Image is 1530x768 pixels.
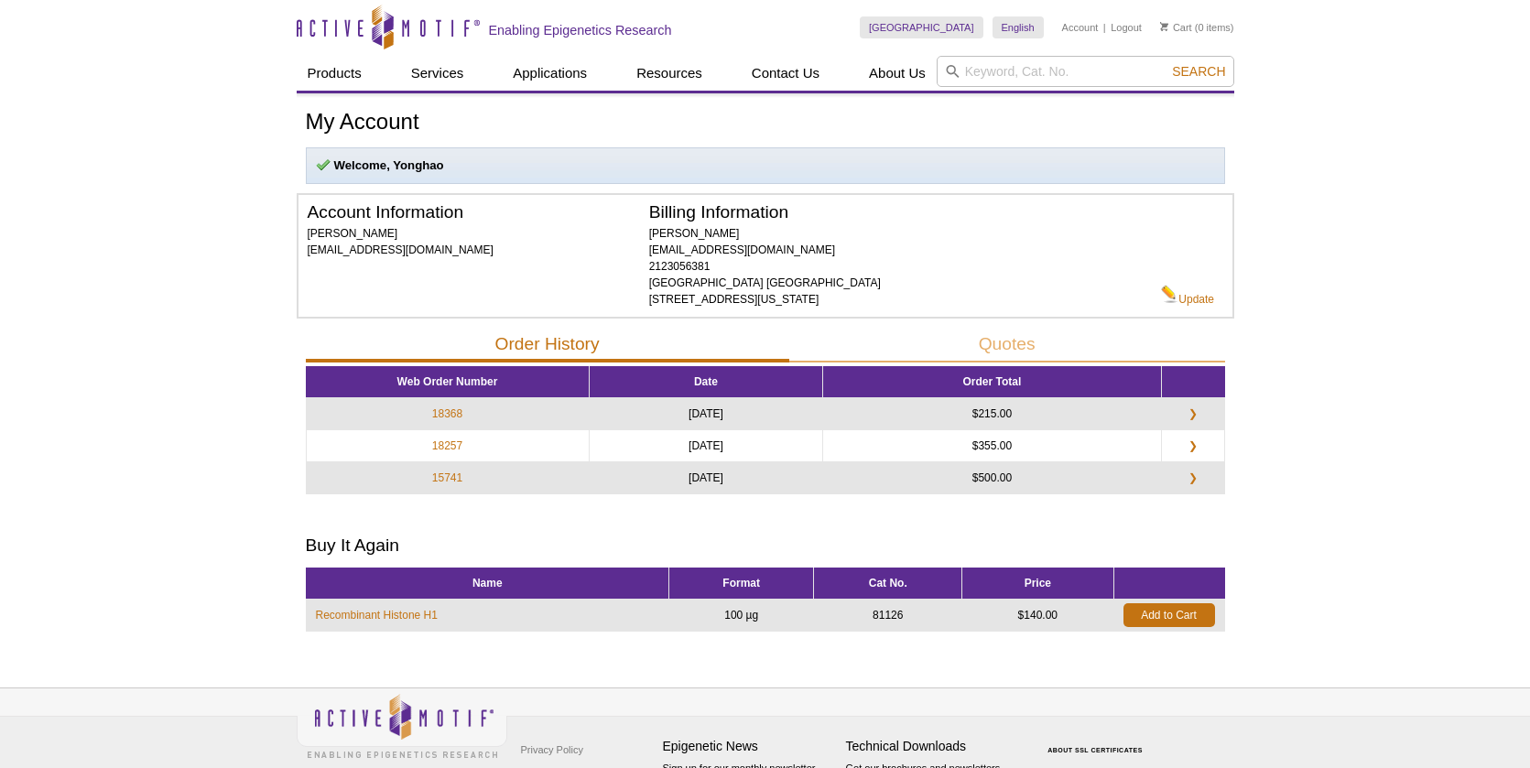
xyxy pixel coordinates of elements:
[1166,63,1231,80] button: Search
[432,406,462,422] a: 18368
[663,739,837,754] h4: Epigenetic News
[308,204,649,221] h2: Account Information
[669,599,814,631] td: 100 µg
[306,537,1225,554] h2: Buy It Again
[962,568,1113,600] th: Price
[1177,438,1209,454] a: ❯
[489,22,672,38] h2: Enabling Epigenetics Research
[993,16,1044,38] a: English
[1103,16,1106,38] li: |
[589,430,823,462] td: [DATE]
[649,204,1162,221] h2: Billing Information
[297,56,373,91] a: Products
[1172,64,1225,79] span: Search
[297,688,507,763] img: Active Motif,
[649,227,881,306] span: [PERSON_NAME] [EMAIL_ADDRESS][DOMAIN_NAME] 2123056381 [GEOGRAPHIC_DATA] [GEOGRAPHIC_DATA] [STREET...
[306,328,789,362] button: Order History
[400,56,475,91] a: Services
[1160,22,1168,31] img: Your Cart
[589,366,823,398] th: Date
[308,227,494,256] span: [PERSON_NAME] [EMAIL_ADDRESS][DOMAIN_NAME]
[814,599,962,631] td: 81126
[1029,720,1166,761] table: Click to Verify - This site chose Symantec SSL for secure e-commerce and confidential communicati...
[316,157,1215,174] p: Welcome, Yonghao
[432,438,462,454] a: 18257
[625,56,713,91] a: Resources
[1160,16,1234,38] li: (0 items)
[860,16,983,38] a: [GEOGRAPHIC_DATA]
[846,739,1020,754] h4: Technical Downloads
[858,56,937,91] a: About Us
[1123,603,1215,627] a: Add to Cart
[823,366,1161,398] th: Order Total
[741,56,830,91] a: Contact Us
[306,110,1225,136] h1: My Account
[823,462,1161,494] td: $500.00
[823,398,1161,430] td: $215.00
[962,599,1113,631] td: $140.00
[306,366,589,398] th: Web Order Number
[306,568,669,600] th: Name
[937,56,1234,87] input: Keyword, Cat. No.
[1161,285,1178,303] img: Edit
[1047,747,1143,753] a: ABOUT SSL CERTIFICATES
[669,568,814,600] th: Format
[1160,21,1192,34] a: Cart
[516,736,588,763] a: Privacy Policy
[1161,285,1214,308] a: Update
[789,328,1225,362] button: Quotes
[316,607,438,623] a: Recombinant Histone H1
[1111,21,1142,34] a: Logout
[1177,406,1209,422] a: ❯
[432,470,462,486] a: 15741
[589,462,823,494] td: [DATE]
[814,568,962,600] th: Cat No.
[1177,470,1209,486] a: ❯
[1062,21,1099,34] a: Account
[502,56,598,91] a: Applications
[589,398,823,430] td: [DATE]
[823,430,1161,462] td: $355.00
